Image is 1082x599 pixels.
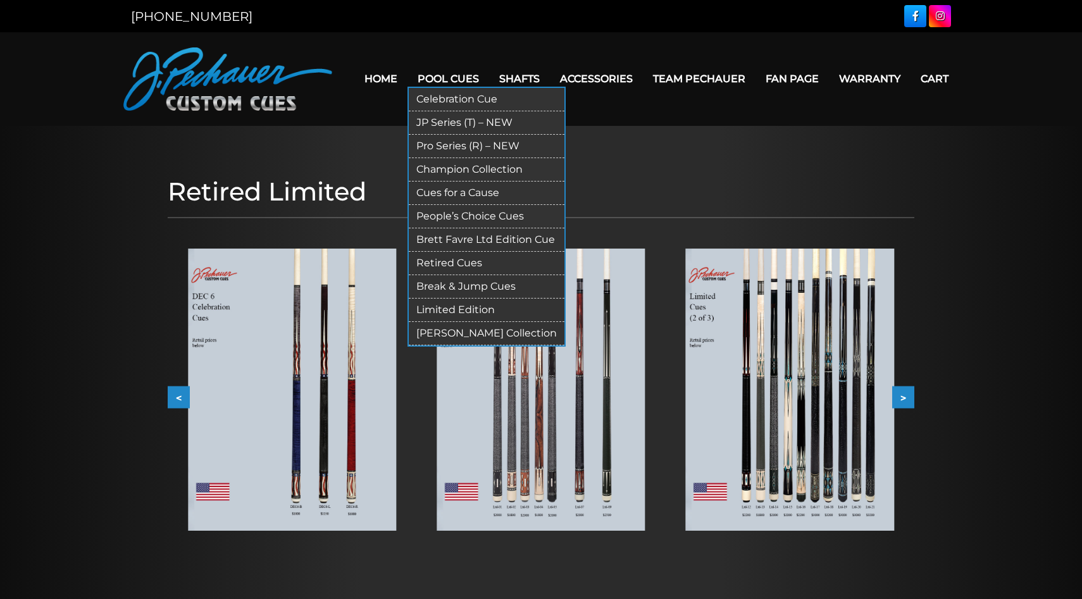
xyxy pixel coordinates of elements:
[131,9,252,24] a: [PHONE_NUMBER]
[409,205,564,228] a: People’s Choice Cues
[756,63,829,95] a: Fan Page
[409,299,564,322] a: Limited Edition
[409,322,564,345] a: [PERSON_NAME] Collection
[829,63,911,95] a: Warranty
[168,386,914,408] div: Carousel Navigation
[354,63,407,95] a: Home
[489,63,550,95] a: Shafts
[409,228,564,252] a: Brett Favre Ltd Edition Cue
[407,63,489,95] a: Pool Cues
[911,63,959,95] a: Cart
[409,182,564,205] a: Cues for a Cause
[409,88,564,111] a: Celebration Cue
[409,252,564,275] a: Retired Cues
[892,386,914,408] button: >
[409,111,564,135] a: JP Series (T) – NEW
[409,275,564,299] a: Break & Jump Cues
[123,47,332,111] img: Pechauer Custom Cues
[643,63,756,95] a: Team Pechauer
[168,386,190,408] button: <
[409,135,564,158] a: Pro Series (R) – NEW
[409,158,564,182] a: Champion Collection
[168,176,914,207] h1: Retired Limited
[550,63,643,95] a: Accessories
